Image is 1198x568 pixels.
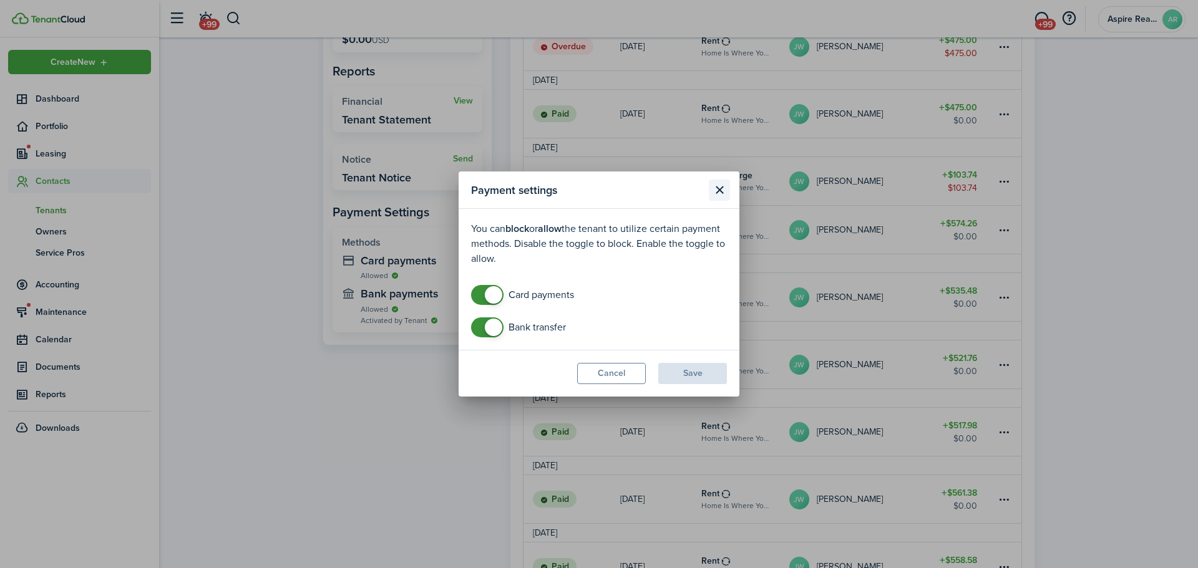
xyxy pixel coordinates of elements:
b: block [505,221,529,236]
modal-title: Payment settings [471,178,706,202]
button: Cancel [577,363,646,384]
button: Close modal [709,180,730,201]
p: You can or the tenant to utilize certain payment methods. Disable the toggle to block. Enable the... [471,221,727,266]
b: allow [538,221,562,236]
